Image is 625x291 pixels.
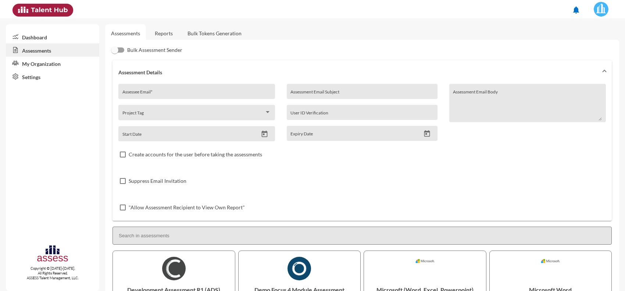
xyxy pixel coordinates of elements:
[258,130,271,138] button: Open calendar
[127,46,182,54] span: Bulk Assessment Sender
[113,84,612,221] div: Assessment Details
[113,227,612,245] input: Search in assessments
[421,130,433,138] button: Open calendar
[6,43,99,57] a: Assessments
[6,30,99,43] a: Dashboard
[6,266,99,280] p: Copyright © [DATE]-[DATE]. All Rights Reserved. ASSESS Talent Management, LLC.
[113,60,612,84] mat-expansion-panel-header: Assessment Details
[36,244,69,265] img: assesscompany-logo.png
[572,6,581,14] mat-icon: notifications
[129,177,186,185] span: Suppress Email Invitation
[118,69,597,75] mat-panel-title: Assessment Details
[149,24,179,42] a: Reports
[6,70,99,83] a: Settings
[111,30,140,36] a: Assessments
[6,57,99,70] a: My Organization
[182,24,247,42] a: Bulk Tokens Generation
[129,203,245,212] span: "Allow Assessment Recipient to View Own Report"
[129,150,262,159] span: Create accounts for the user before taking the assessments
